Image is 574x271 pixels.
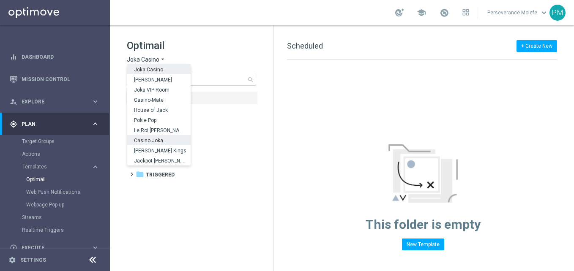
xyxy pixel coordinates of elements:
[9,54,100,60] button: equalizer Dashboard
[366,217,481,232] span: This folder is empty
[20,257,46,263] a: Settings
[22,164,83,169] span: Templates
[10,244,91,252] div: Execute
[22,164,91,169] div: Templates
[26,198,109,211] div: Webpage Pop-up
[22,245,91,250] span: Execute
[22,46,99,68] a: Dashboard
[146,171,175,179] span: Triggered
[91,98,99,106] i: keyboard_arrow_right
[22,151,88,157] a: Actions
[10,98,91,106] div: Explore
[10,53,17,61] i: equalizer
[539,8,549,17] span: keyboard_arrow_down
[10,68,99,90] div: Mission Control
[10,120,91,128] div: Plan
[10,46,99,68] div: Dashboard
[517,40,557,52] button: + Create New
[417,8,426,17] span: school
[9,244,100,251] button: play_circle_outline Execute keyboard_arrow_right
[26,201,88,208] a: Webpage Pop-up
[8,256,16,264] i: settings
[91,163,99,171] i: keyboard_arrow_right
[22,160,109,211] div: Templates
[9,121,100,127] button: gps_fixed Plan keyboard_arrow_right
[247,76,254,83] span: search
[127,74,256,86] input: Search Template
[136,170,144,179] i: folder
[127,56,166,64] button: Joka Casino arrow_drop_down
[22,148,109,160] div: Actions
[549,5,566,21] div: PM
[22,138,88,145] a: Target Groups
[10,244,17,252] i: play_circle_outline
[10,98,17,106] i: person_search
[127,64,191,165] ng-dropdown-panel: Options list
[9,98,100,105] button: person_search Explore keyboard_arrow_right
[9,76,100,83] button: Mission Control
[402,238,444,250] button: New Template
[91,244,99,252] i: keyboard_arrow_right
[487,6,549,19] a: Perseverance Molefekeyboard_arrow_down
[22,163,100,170] button: Templates keyboard_arrow_right
[26,173,109,186] div: Optimail
[22,135,109,148] div: Target Groups
[26,186,109,198] div: Web Push Notifications
[91,120,99,128] i: keyboard_arrow_right
[22,224,109,236] div: Realtime Triggers
[22,99,91,104] span: Explore
[26,176,88,183] a: Optimail
[287,41,323,50] span: Scheduled
[388,144,458,203] img: emptyStateManageTemplates.jpg
[22,214,88,221] a: Streams
[159,56,166,64] i: arrow_drop_down
[22,68,99,90] a: Mission Control
[127,56,159,64] span: Joka Casino
[22,211,109,224] div: Streams
[22,227,88,233] a: Realtime Triggers
[26,189,88,195] a: Web Push Notifications
[22,122,91,127] span: Plan
[10,120,17,128] i: gps_fixed
[127,39,256,52] h1: Optimail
